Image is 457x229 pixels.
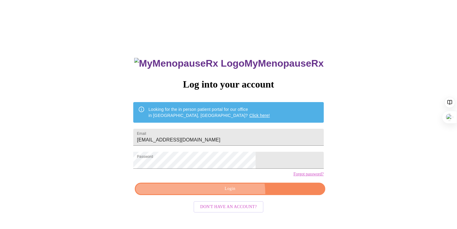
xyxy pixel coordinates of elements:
img: MyMenopauseRx Logo [134,58,244,69]
a: Click here! [249,113,270,118]
span: Don't have an account? [200,203,257,211]
button: Don't have an account? [194,201,263,213]
h3: Log into your account [133,79,323,90]
button: Login [135,183,325,195]
span: Login [142,185,318,193]
h3: MyMenopauseRx [134,58,324,69]
a: Forgot password? [293,172,324,177]
div: Looking for the in person patient portal for our office in [GEOGRAPHIC_DATA], [GEOGRAPHIC_DATA]? [148,104,270,121]
a: Don't have an account? [192,204,265,209]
